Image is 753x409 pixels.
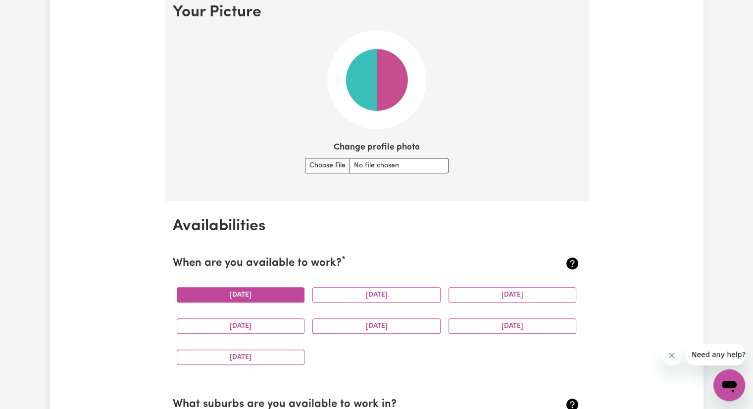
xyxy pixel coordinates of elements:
button: [DATE] [312,318,441,334]
button: [DATE] [449,318,577,334]
button: [DATE] [177,318,305,334]
img: Your default profile image [327,30,426,129]
button: [DATE] [312,287,441,303]
label: Change profile photo [334,141,420,154]
h2: When are you available to work? [173,257,513,270]
iframe: Button to launch messaging window [713,369,745,401]
iframe: Message from company [686,344,745,365]
button: [DATE] [449,287,577,303]
button: [DATE] [177,287,305,303]
button: [DATE] [177,350,305,365]
h2: Your Picture [173,3,581,22]
iframe: Close message [662,346,682,365]
h2: Availabilities [173,217,581,236]
span: Need any help? [6,7,60,15]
